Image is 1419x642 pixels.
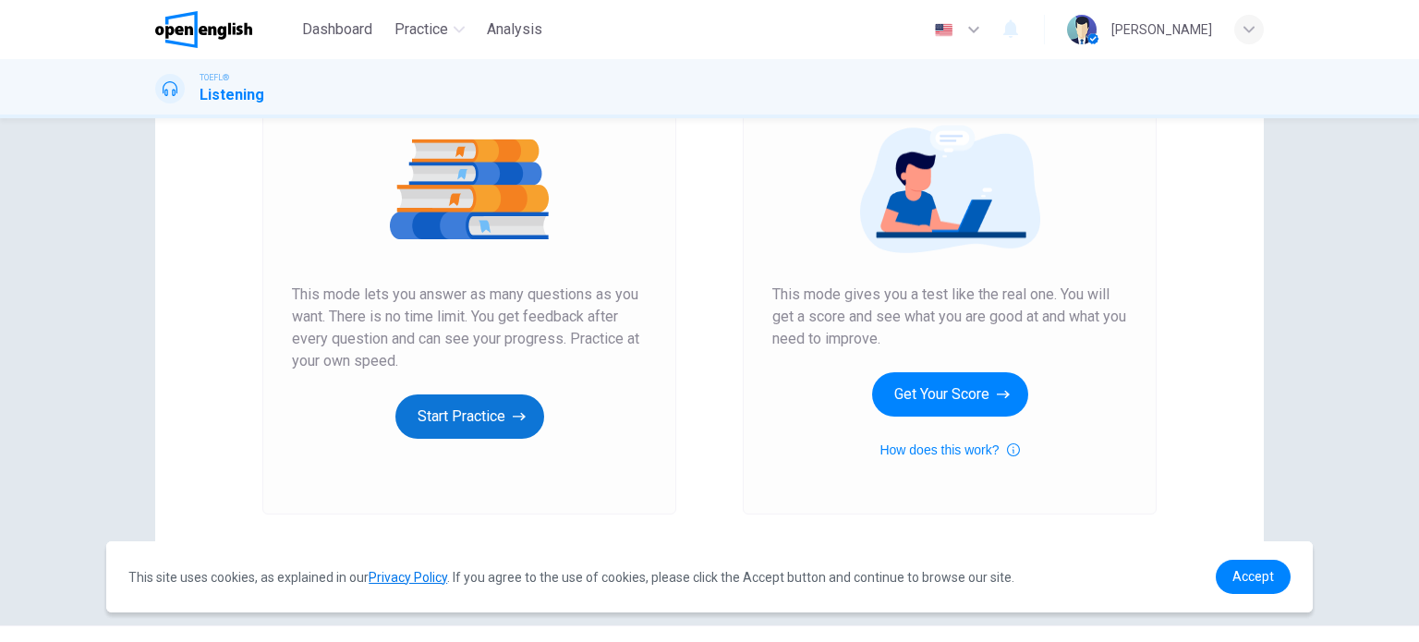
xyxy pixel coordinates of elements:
img: en [932,23,955,37]
span: Dashboard [302,18,372,41]
span: This mode gives you a test like the real one. You will get a score and see what you are good at a... [772,284,1127,350]
button: Analysis [479,13,550,46]
img: Profile picture [1067,15,1097,44]
button: How does this work? [879,439,1019,461]
button: Practice [387,13,472,46]
span: Analysis [487,18,542,41]
button: Start Practice [395,394,544,439]
span: Practice [394,18,448,41]
span: This mode lets you answer as many questions as you want. There is no time limit. You get feedback... [292,284,647,372]
span: This site uses cookies, as explained in our . If you agree to the use of cookies, please click th... [128,570,1014,585]
a: dismiss cookie message [1216,560,1291,594]
img: OpenEnglish logo [155,11,252,48]
div: [PERSON_NAME] [1111,18,1212,41]
h1: Listening [200,84,264,106]
span: TOEFL® [200,71,229,84]
a: Privacy Policy [369,570,447,585]
button: Get Your Score [872,372,1028,417]
span: Accept [1232,569,1274,584]
button: Dashboard [295,13,380,46]
div: cookieconsent [106,541,1313,612]
a: OpenEnglish logo [155,11,295,48]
